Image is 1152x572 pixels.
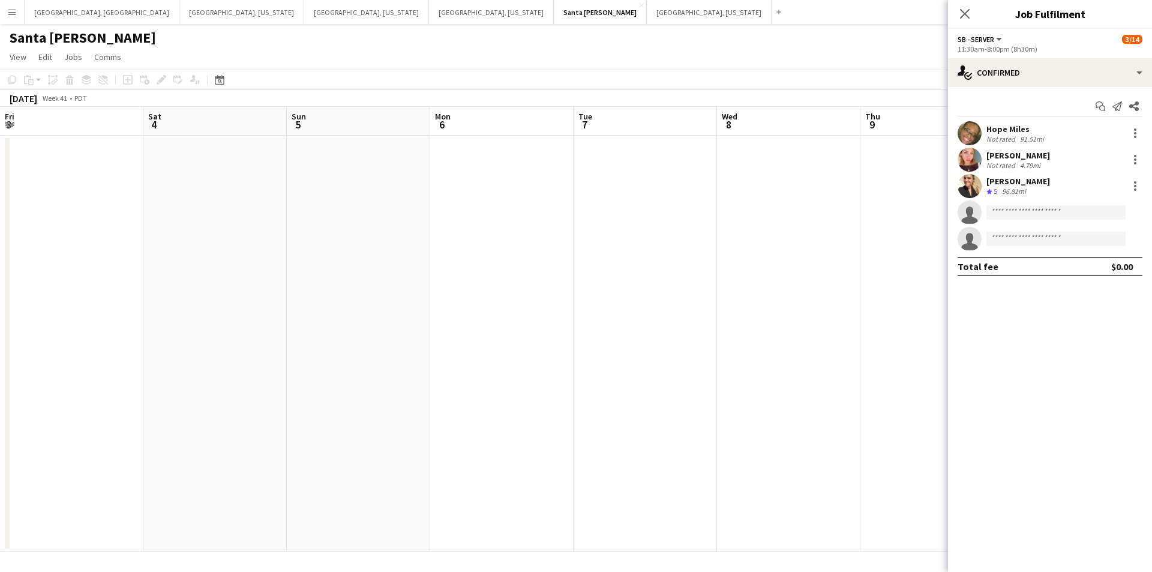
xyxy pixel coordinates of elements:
div: 96.81mi [1000,187,1028,197]
button: [GEOGRAPHIC_DATA], [US_STATE] [304,1,429,24]
span: SB - Server [958,35,994,44]
a: Edit [34,49,57,65]
button: [GEOGRAPHIC_DATA], [US_STATE] [647,1,772,24]
span: Sat [148,111,161,122]
span: Comms [94,52,121,62]
div: 11:30am-8:00pm (8h30m) [958,44,1142,53]
a: Comms [89,49,126,65]
button: [GEOGRAPHIC_DATA], [GEOGRAPHIC_DATA] [25,1,179,24]
span: Sun [292,111,306,122]
div: [PERSON_NAME] [986,176,1050,187]
span: Edit [38,52,52,62]
div: Total fee [958,260,998,272]
span: Week 41 [40,94,70,103]
div: PDT [74,94,87,103]
span: View [10,52,26,62]
div: $0.00 [1111,260,1133,272]
span: 3 [3,118,14,131]
span: 7 [577,118,592,131]
div: 91.51mi [1018,134,1046,143]
h1: Santa [PERSON_NAME] [10,29,156,47]
span: Jobs [64,52,82,62]
div: [DATE] [10,92,37,104]
button: [GEOGRAPHIC_DATA], [US_STATE] [429,1,554,24]
div: Hope Miles [986,124,1046,134]
span: Tue [578,111,592,122]
div: Not rated [986,134,1018,143]
button: [GEOGRAPHIC_DATA], [US_STATE] [179,1,304,24]
span: 4 [146,118,161,131]
div: [PERSON_NAME] [986,150,1050,161]
a: View [5,49,31,65]
span: Mon [435,111,451,122]
span: Fri [5,111,14,122]
button: Santa [PERSON_NAME] [554,1,647,24]
span: 5 [290,118,306,131]
div: Confirmed [948,58,1152,87]
span: Wed [722,111,737,122]
span: 6 [433,118,451,131]
button: SB - Server [958,35,1004,44]
span: 8 [720,118,737,131]
h3: Job Fulfilment [948,6,1152,22]
span: 5 [994,187,997,196]
div: Not rated [986,161,1018,170]
span: 3/14 [1122,35,1142,44]
span: 9 [863,118,880,131]
a: Jobs [59,49,87,65]
span: Thu [865,111,880,122]
div: 4.79mi [1018,161,1043,170]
